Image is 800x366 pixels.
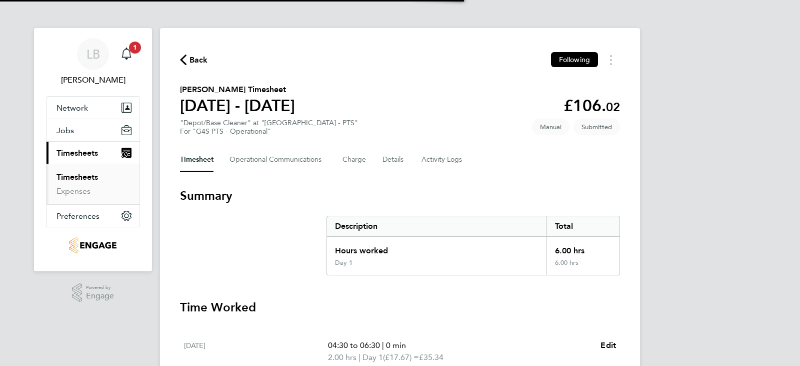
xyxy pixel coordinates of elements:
[56,186,90,196] a: Expenses
[56,103,88,113] span: Network
[532,119,569,135] span: This timesheet was manually created.
[386,340,406,350] span: 0 min
[229,148,326,172] button: Operational Communications
[189,54,208,66] span: Back
[180,96,295,116] h1: [DATE] - [DATE]
[180,148,213,172] button: Timesheet
[116,38,136,70] a: 1
[383,352,419,362] span: (£17.67) =
[559,55,590,64] span: Following
[551,52,598,67] button: Following
[606,100,620,114] span: 02
[56,211,99,221] span: Preferences
[46,205,139,227] button: Preferences
[129,42,141,54] span: 1
[86,283,114,292] span: Powered by
[602,52,620,68] button: Timesheets Menu
[327,237,546,259] div: Hours worked
[563,96,620,115] app-decimal: £106.
[421,148,463,172] button: Activity Logs
[180,127,358,136] div: For "G4S PTS - Operational"
[72,283,114,302] a: Powered byEngage
[69,237,116,253] img: g4s7-logo-retina.png
[600,340,616,350] span: Edit
[419,352,443,362] span: £35.34
[34,28,152,271] nav: Main navigation
[180,119,358,136] div: "Depot/Base Cleaner" at "[GEOGRAPHIC_DATA] - PTS"
[335,259,352,267] div: Day 1
[56,148,98,158] span: Timesheets
[342,148,366,172] button: Charge
[180,84,295,96] h2: [PERSON_NAME] Timesheet
[358,352,360,362] span: |
[546,259,619,275] div: 6.00 hrs
[327,216,546,236] div: Description
[46,38,140,86] a: LB[PERSON_NAME]
[184,339,328,363] div: [DATE]
[362,351,383,363] span: Day 1
[46,164,139,204] div: Timesheets
[382,340,384,350] span: |
[180,54,208,66] button: Back
[546,237,619,259] div: 6.00 hrs
[573,119,620,135] span: This timesheet is Submitted.
[180,299,620,315] h3: Time Worked
[86,48,100,61] span: LB
[46,142,139,164] button: Timesheets
[56,126,74,135] span: Jobs
[46,237,140,253] a: Go to home page
[328,352,356,362] span: 2.00 hrs
[382,148,405,172] button: Details
[180,188,620,204] h3: Summary
[328,340,380,350] span: 04:30 to 06:30
[46,74,140,86] span: Louise Bowey
[326,216,620,275] div: Summary
[56,172,98,182] a: Timesheets
[46,97,139,119] button: Network
[46,119,139,141] button: Jobs
[86,292,114,300] span: Engage
[600,339,616,351] a: Edit
[546,216,619,236] div: Total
